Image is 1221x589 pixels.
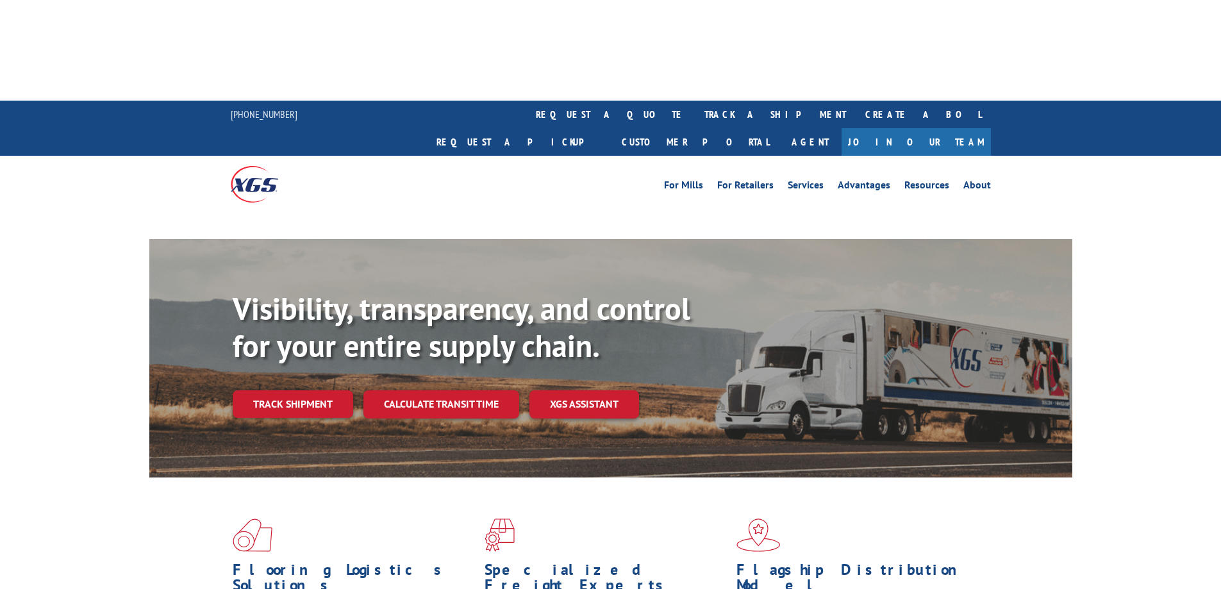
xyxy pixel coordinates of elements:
a: Agent [779,128,842,156]
a: For Mills [664,180,703,194]
a: For Retailers [717,180,774,194]
img: xgs-icon-focused-on-flooring-red [485,518,515,552]
a: track a shipment [695,101,856,128]
a: request a quote [526,101,695,128]
a: Create a BOL [856,101,991,128]
b: Visibility, transparency, and control for your entire supply chain. [233,288,690,365]
img: xgs-icon-flagship-distribution-model-red [736,518,781,552]
a: Request a pickup [427,128,612,156]
a: [PHONE_NUMBER] [231,108,297,120]
a: Advantages [838,180,890,194]
a: Services [788,180,824,194]
a: Resources [904,180,949,194]
a: Join Our Team [842,128,991,156]
a: XGS ASSISTANT [529,390,639,418]
img: xgs-icon-total-supply-chain-intelligence-red [233,518,272,552]
a: Customer Portal [612,128,779,156]
a: Track shipment [233,390,353,417]
a: Calculate transit time [363,390,519,418]
a: About [963,180,991,194]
